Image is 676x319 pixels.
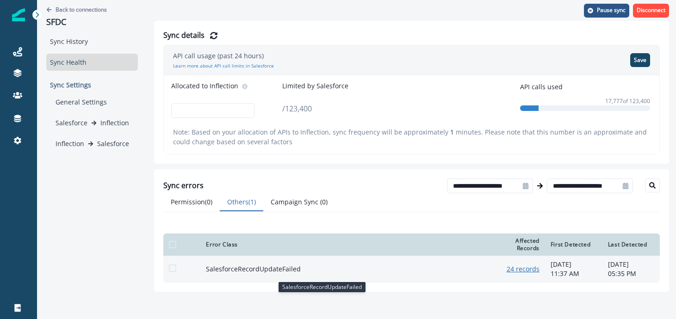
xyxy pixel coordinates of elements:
p: [DATE] [551,260,597,269]
div: Last Detected [608,241,654,248]
p: Back to connections [56,6,107,13]
span: 1 [450,128,454,136]
div: Affected Records [493,237,540,252]
p: Note: Based on your allocation of APIs to Inflection, sync frequency will be approximately minute... [173,127,650,147]
button: Campaign Sync ( 0 ) [263,193,335,211]
button: 24 records [507,264,540,273]
a: Learn more about API call limits in Salesforce [173,62,274,69]
img: Inflection [12,8,25,21]
div: First Detected [551,241,597,248]
p: API calls used [520,82,563,92]
p: Inflection [56,139,84,148]
button: Disconnect [633,4,669,18]
p: 05:35 PM [608,269,654,278]
p: Salesforce [97,139,129,148]
p: SalesforceRecordUpdateFailed [206,264,437,274]
button: Save [630,53,650,67]
div: Error Class [206,241,482,248]
button: Pause sync [584,4,629,18]
p: Salesforce [56,118,87,128]
div: Sync Health [46,54,138,71]
p: Inflection [100,118,129,128]
p: [DATE] [608,260,654,269]
h2: Sync errors [163,181,204,190]
p: Disconnect [637,7,665,13]
div: General Settings [52,93,138,110]
p: Allocated to Inflection [171,81,238,91]
button: Go back [46,6,107,13]
button: Search [645,178,660,192]
p: Limited by Salesforce [282,81,348,91]
p: Sync Settings [46,76,138,93]
h2: Sync details [163,31,205,40]
p: 17,777 of 123,400 [605,97,650,105]
p: Pause sync [597,7,626,13]
div: Sync History [46,33,138,50]
p: / 123,400 [282,103,312,118]
p: SFDC [46,17,138,27]
p: API call usage (past 24 hours) [173,51,274,61]
button: Others ( 1 ) [220,193,263,211]
button: Permission ( 0 ) [163,193,220,211]
button: Refresh Details [208,30,219,41]
p: 11:37 AM [551,269,597,278]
